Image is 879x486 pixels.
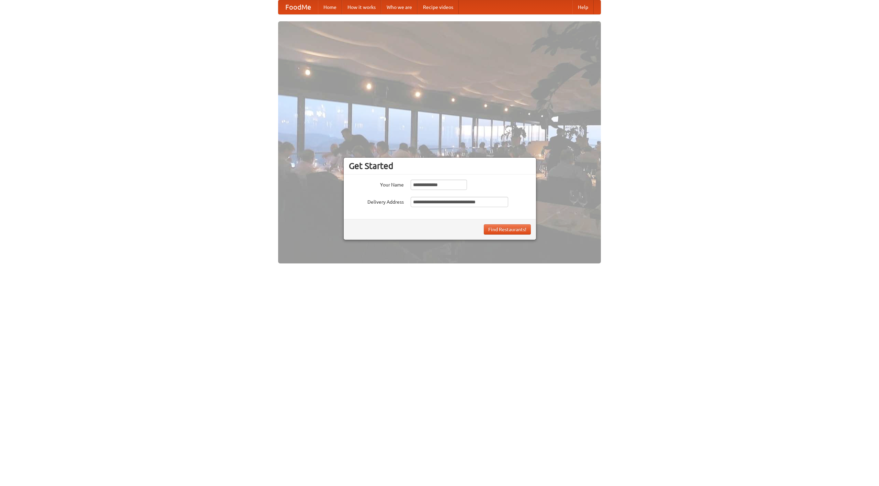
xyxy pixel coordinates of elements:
a: Help [572,0,594,14]
label: Delivery Address [349,197,404,205]
a: Home [318,0,342,14]
button: Find Restaurants! [484,224,531,235]
a: How it works [342,0,381,14]
a: FoodMe [278,0,318,14]
label: Your Name [349,180,404,188]
a: Recipe videos [418,0,459,14]
h3: Get Started [349,161,531,171]
a: Who we are [381,0,418,14]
